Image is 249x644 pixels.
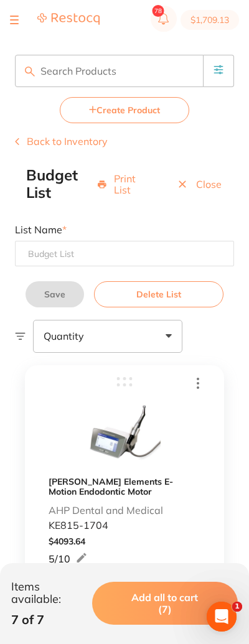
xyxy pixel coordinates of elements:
[26,281,84,307] button: Save
[44,330,84,342] span: Quantity
[37,12,100,27] a: Restocq Logo
[96,105,160,116] span: Create Product
[26,167,98,201] h2: Budget List
[49,536,200,546] div: $ 4093.64
[49,520,108,531] p: KE815-1704
[37,12,100,26] img: Restocq Logo
[92,582,238,625] button: Add all to cart (7)
[15,55,204,87] input: Search Products
[15,136,108,147] button: Back to Inventory
[131,591,198,615] span: Add all to cart (7)
[15,224,234,235] label: List Name
[15,241,234,266] input: Budget List
[94,281,223,307] button: Delete List
[60,97,189,123] button: Create Product
[232,602,242,612] span: 1
[11,612,92,627] p: 7 of 7
[49,505,163,516] p: AHP Dental and Medical
[196,179,222,190] p: Close
[49,551,88,566] div: 5 / 10
[207,602,237,632] iframe: Intercom live chat
[114,173,142,196] p: Print List
[49,477,200,497] button: [PERSON_NAME] Elements E-Motion Endodontic Motor
[87,396,162,472] img: LTEzNjIxNw
[181,10,239,30] button: $1,709.13
[11,581,92,606] p: Items available:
